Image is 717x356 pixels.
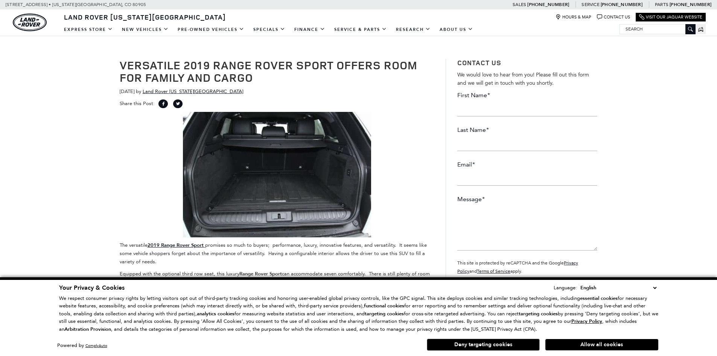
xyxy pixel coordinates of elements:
select: Language Select [578,284,658,292]
span: We would love to hear from you! Please fill out this form and we will get in touch with you shortly. [457,72,589,86]
a: Hours & Map [556,14,591,20]
label: Last Name [457,126,489,134]
strong: analytics cookies [197,310,234,317]
p: The versatile promises so much to buyers; performance, luxury, innovative features, and versatili... [120,241,435,266]
strong: Range Rover Sport [239,270,282,277]
span: Parts [655,2,668,7]
div: Share this Post: [120,99,435,112]
h3: Contact Us [457,59,597,67]
strong: Arbitration Provision [64,326,111,333]
div: Powered by [57,343,107,348]
span: Your Privacy & Cookies [59,284,125,292]
a: Service & Parts [330,23,391,36]
button: Deny targeting cookies [427,339,540,351]
a: Privacy Policy [571,318,602,324]
a: New Vehicles [117,23,173,36]
input: Search [620,24,695,34]
small: This site is protected by reCAPTCHA and the Google and apply. [457,260,578,274]
strong: targeting cookies [519,310,558,317]
strong: targeting cookies [365,310,404,317]
a: ComplyAuto [85,343,107,348]
a: EXPRESS STORE [59,23,117,36]
span: Service [582,2,599,7]
a: Visit Our Jaguar Website [639,14,702,20]
div: Language: [554,285,577,290]
nav: Main Navigation [59,23,478,36]
span: [DATE] [120,89,134,94]
a: Pre-Owned Vehicles [173,23,249,36]
a: Terms of Service [477,269,510,274]
label: First Name [457,91,490,99]
a: [PHONE_NUMBER] [670,2,711,8]
a: [PHONE_NUMBER] [527,2,569,8]
a: land-rover [13,14,47,31]
h1: Versatile 2019 Range Rover Sport Offers Room For Family and Cargo [120,59,435,84]
a: Research [391,23,435,36]
img: Land Rover [13,14,47,31]
a: 2019 Range Rover Sport [148,242,205,248]
u: Privacy Policy [571,318,602,325]
a: Contact Us [597,14,630,20]
p: We respect consumer privacy rights by letting visitors opt out of third-party tracking cookies an... [59,295,658,333]
label: Message [457,195,485,203]
button: Allow all cookies [545,339,658,350]
a: [PHONE_NUMBER] [601,2,642,8]
span: Land Rover [US_STATE][GEOGRAPHIC_DATA] [64,12,226,21]
a: Finance [290,23,330,36]
label: Email [457,160,475,169]
p: Equipped with the optional third row seat, this luxury can accommodate seven comfortably. There i... [120,270,435,320]
span: Sales [513,2,526,7]
a: [STREET_ADDRESS] • [US_STATE][GEOGRAPHIC_DATA], CO 80905 [6,2,146,7]
strong: functional cookies [364,303,404,309]
span: by [136,89,141,94]
strong: essential cookies [580,295,618,302]
strong: 2019 Range Rover Sport [148,242,204,249]
a: About Us [435,23,478,36]
a: Specials [249,23,290,36]
a: Land Rover [US_STATE][GEOGRAPHIC_DATA] [143,89,243,94]
img: 2019 Range Rover Sport cargo area [183,112,371,237]
a: Land Rover [US_STATE][GEOGRAPHIC_DATA] [59,12,230,21]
